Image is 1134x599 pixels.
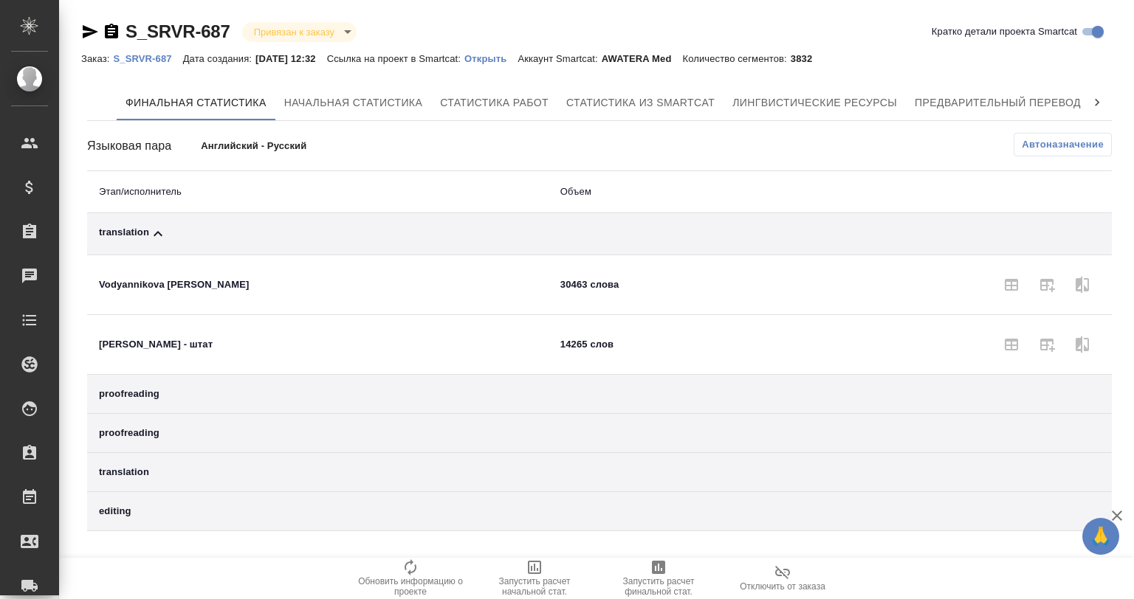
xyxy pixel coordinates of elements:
div: Языковая пара [87,137,201,155]
td: 14265 слов [549,315,767,375]
div: proofreading [99,426,537,440]
span: Для получения статистики необходимо запустить расчет финальной статистики [994,267,1029,302]
span: Нет исполнителей для сравнения [1065,327,1100,362]
span: Для получения статистики необходимо запустить расчет финальной статистики [994,327,1029,362]
span: Финальная статистика [126,94,267,112]
div: proofreading [99,387,537,401]
span: Для получения статистики необходимо запустить расчет финальной статистики [1029,327,1065,362]
span: Для получения статистики необходимо запустить расчет финальной статистики [1029,267,1065,302]
p: Ссылка на проект в Smartcat: [327,53,464,64]
div: editing [99,504,537,519]
span: Кратко детали проекта Smartcat [932,24,1077,39]
span: Начальная статистика [284,94,423,112]
span: Нет исполнителей для сравнения [1065,267,1100,302]
p: Английский - Русский [201,139,428,153]
p: [DATE] 12:32 [255,53,327,64]
button: Привязан к заказу [250,26,339,38]
td: [PERSON_NAME] - штат [87,315,549,375]
div: translation [99,465,537,479]
p: AWATERA Med [602,53,683,64]
p: Открыть [464,53,518,64]
p: 3832 [791,53,823,64]
a: S_SRVR-687 [113,52,182,64]
p: Количество сегментов: [682,53,790,64]
p: Заказ: [81,53,113,64]
span: Автоназначение [1022,137,1104,152]
div: Toggle Row Expanded [99,225,537,243]
button: Скопировать ссылку [103,23,120,41]
th: Объем [549,171,767,213]
span: Статистика из Smartcat [566,94,715,112]
span: 🙏 [1088,521,1113,552]
td: 30463 слова [549,255,767,315]
div: Привязан к заказу [242,22,357,42]
th: Этап/исполнитель [87,171,549,213]
span: Предварительный перевод [915,94,1081,112]
button: Скопировать ссылку для ЯМессенджера [81,23,99,41]
button: Автоназначение [1014,133,1112,156]
p: Дата создания: [183,53,255,64]
button: 🙏 [1082,518,1119,555]
p: S_SRVR-687 [113,53,182,64]
span: Статистика работ [440,94,549,112]
p: Аккаунт Smartcat: [518,53,601,64]
span: Лингвистические ресурсы [732,94,897,112]
td: Vodyannikova [PERSON_NAME] [87,255,549,315]
a: S_SRVR-687 [126,21,230,41]
a: Открыть [464,52,518,64]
